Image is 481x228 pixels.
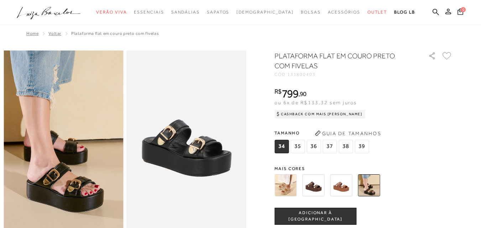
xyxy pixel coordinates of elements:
span: 38 [339,140,353,153]
button: Guia de Tamanhos [312,128,383,139]
span: [DEMOGRAPHIC_DATA] [236,10,294,15]
span: Tamanho [275,128,371,138]
div: CÓD: [275,72,417,76]
span: Bolsas [301,10,321,15]
i: R$ [275,88,282,95]
span: Outlet [367,10,387,15]
span: 39 [355,140,369,153]
span: Essenciais [134,10,164,15]
a: noSubCategoriesText [236,6,294,19]
img: PLATAFORMA FLAT EM COURO CAFÉ COM FIVELAS [302,174,324,196]
span: Acessórios [328,10,360,15]
span: Verão Viva [96,10,127,15]
a: categoryNavScreenReaderText [328,6,360,19]
span: 131800403 [287,72,316,77]
a: categoryNavScreenReaderText [96,6,127,19]
span: ADICIONAR À [GEOGRAPHIC_DATA] [275,210,356,222]
span: 799 [282,87,298,100]
div: Cashback com Mais [PERSON_NAME] [275,110,365,118]
i: , [298,91,307,97]
a: categoryNavScreenReaderText [367,6,387,19]
a: BLOG LB [394,6,415,19]
img: PLATAFORMA FLAT EM COURO CASTANHO COM FIVELAS [330,174,352,196]
img: PLATAFORMA FLAT EM CAMURÇA BEGE FENDI COM FIVELAS [275,174,297,196]
a: Voltar [48,31,61,36]
span: 37 [323,140,337,153]
span: Mais cores [275,166,453,171]
span: 36 [307,140,321,153]
span: ou 6x de R$133,32 sem juros [275,100,357,105]
a: categoryNavScreenReaderText [207,6,229,19]
span: Sandálias [171,10,200,15]
span: Sapatos [207,10,229,15]
button: ADICIONAR À [GEOGRAPHIC_DATA] [275,208,356,225]
span: 34 [275,140,289,153]
span: PLATAFORMA FLAT EM COURO PRETO COM FIVELAS [71,31,159,36]
a: categoryNavScreenReaderText [171,6,200,19]
span: 90 [300,90,307,97]
button: 0 [455,8,465,17]
span: 0 [461,7,466,12]
span: BLOG LB [394,10,415,15]
a: Home [26,31,38,36]
h1: PLATAFORMA FLAT EM COURO PRETO COM FIVELAS [275,51,408,71]
span: 35 [291,140,305,153]
img: PLATAFORMA FLAT EM COURO PRETO COM FIVELAS [358,174,380,196]
a: categoryNavScreenReaderText [134,6,164,19]
a: categoryNavScreenReaderText [301,6,321,19]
